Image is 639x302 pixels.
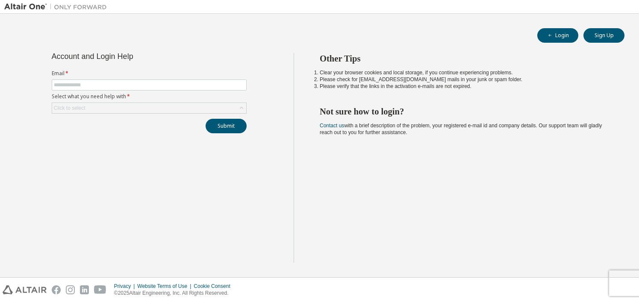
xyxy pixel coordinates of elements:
[52,103,246,113] div: Click to select
[66,285,75,294] img: instagram.svg
[320,76,609,83] li: Please check for [EMAIL_ADDRESS][DOMAIN_NAME] mails in your junk or spam folder.
[583,28,624,43] button: Sign Up
[320,123,344,129] a: Contact us
[537,28,578,43] button: Login
[320,69,609,76] li: Clear your browser cookies and local storage, if you continue experiencing problems.
[137,283,194,290] div: Website Terms of Use
[4,3,111,11] img: Altair One
[320,106,609,117] h2: Not sure how to login?
[320,123,602,135] span: with a brief description of the problem, your registered e-mail id and company details. Our suppo...
[52,53,208,60] div: Account and Login Help
[206,119,247,133] button: Submit
[114,283,137,290] div: Privacy
[52,93,247,100] label: Select what you need help with
[52,70,247,77] label: Email
[194,283,235,290] div: Cookie Consent
[80,285,89,294] img: linkedin.svg
[320,53,609,64] h2: Other Tips
[3,285,47,294] img: altair_logo.svg
[54,105,85,111] div: Click to select
[320,83,609,90] li: Please verify that the links in the activation e-mails are not expired.
[52,285,61,294] img: facebook.svg
[114,290,236,297] p: © 2025 Altair Engineering, Inc. All Rights Reserved.
[94,285,106,294] img: youtube.svg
